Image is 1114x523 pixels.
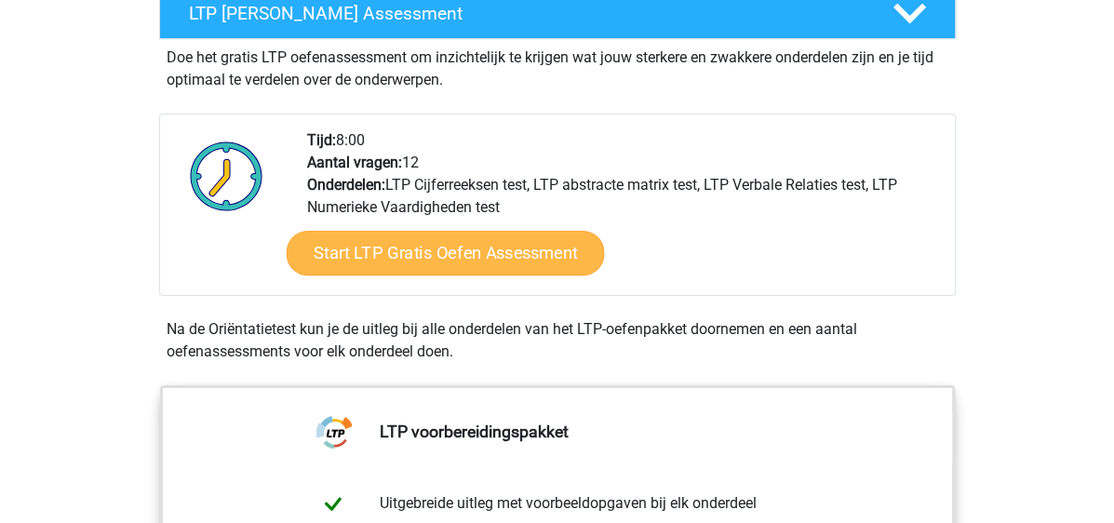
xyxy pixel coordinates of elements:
[307,154,402,171] b: Aantal vragen:
[189,3,863,24] h4: LTP [PERSON_NAME] Assessment
[286,231,604,275] a: Start LTP Gratis Oefen Assessment
[307,131,336,149] b: Tijd:
[293,129,954,295] div: 8:00 12 LTP Cijferreeksen test, LTP abstracte matrix test, LTP Verbale Relaties test, LTP Numerie...
[159,39,956,91] div: Doe het gratis LTP oefenassessment om inzichtelijk te krijgen wat jouw sterkere en zwakkere onder...
[307,176,385,194] b: Onderdelen:
[180,129,274,222] img: Klok
[159,318,956,363] div: Na de Oriëntatietest kun je de uitleg bij alle onderdelen van het LTP-oefenpakket doornemen en ee...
